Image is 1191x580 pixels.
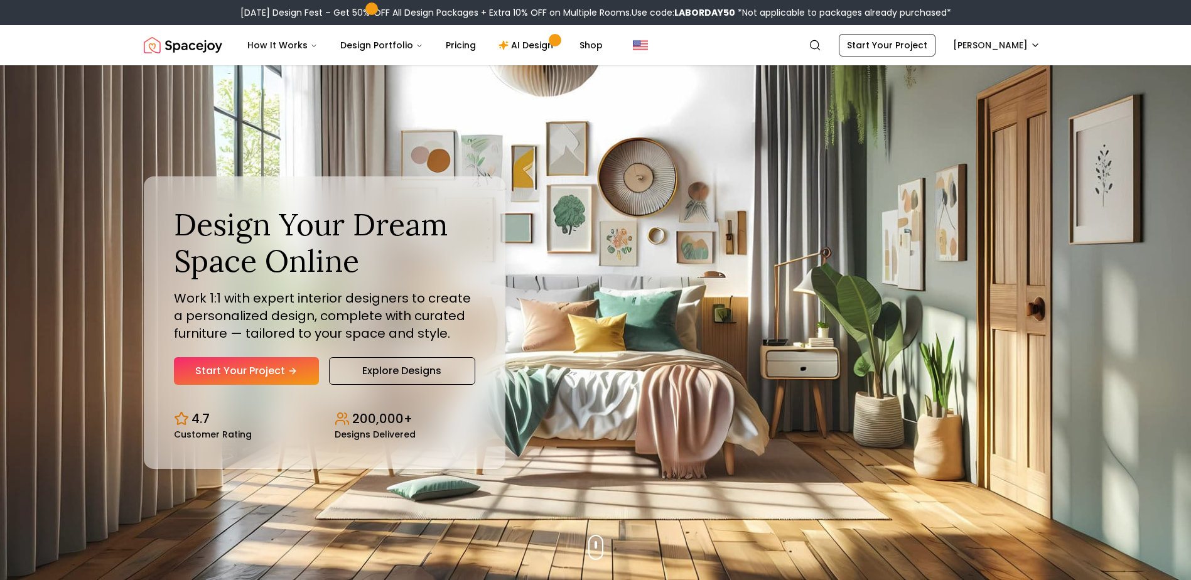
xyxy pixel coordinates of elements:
[329,357,475,385] a: Explore Designs
[174,400,475,439] div: Design stats
[436,33,486,58] a: Pricing
[632,6,735,19] span: Use code:
[569,33,613,58] a: Shop
[674,6,735,19] b: LABORDAY50
[633,38,648,53] img: United States
[237,33,328,58] button: How It Works
[735,6,951,19] span: *Not applicable to packages already purchased*
[144,33,222,58] img: Spacejoy Logo
[174,207,475,279] h1: Design Your Dream Space Online
[144,25,1048,65] nav: Global
[144,33,222,58] a: Spacejoy
[191,410,210,427] p: 4.7
[240,6,951,19] div: [DATE] Design Fest – Get 50% OFF All Design Packages + Extra 10% OFF on Multiple Rooms.
[946,34,1048,56] button: [PERSON_NAME]
[237,33,613,58] nav: Main
[174,289,475,342] p: Work 1:1 with expert interior designers to create a personalized design, complete with curated fu...
[174,430,252,439] small: Customer Rating
[352,410,412,427] p: 200,000+
[488,33,567,58] a: AI Design
[839,34,935,56] a: Start Your Project
[335,430,416,439] small: Designs Delivered
[174,357,319,385] a: Start Your Project
[330,33,433,58] button: Design Portfolio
